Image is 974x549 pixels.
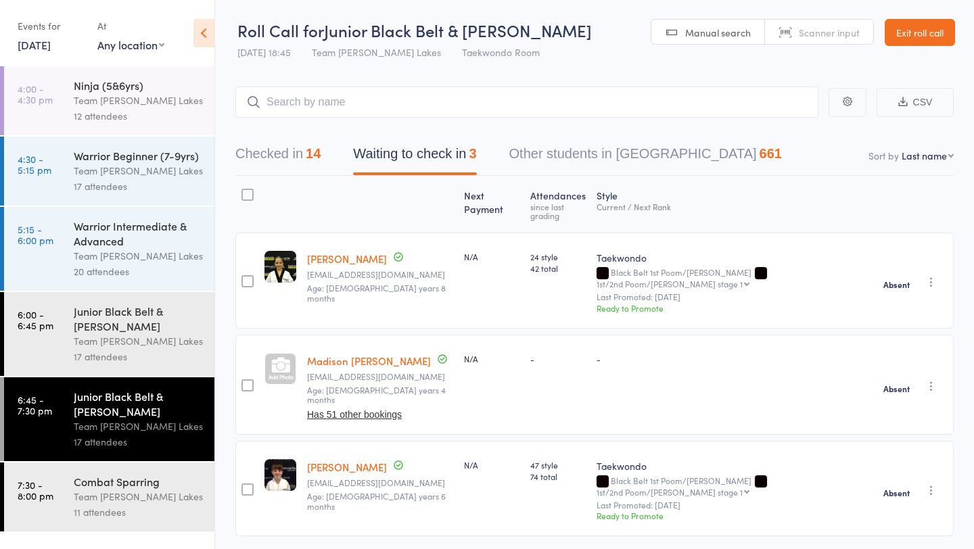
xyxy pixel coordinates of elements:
[18,309,53,331] time: 6:00 - 6:45 pm
[74,349,203,364] div: 17 attendees
[597,353,873,364] div: -
[74,304,203,333] div: Junior Black Belt & [PERSON_NAME]
[307,372,453,381] small: Madisonsoper2009@icloud.com
[74,93,203,108] div: Team [PERSON_NAME] Lakes
[353,139,476,175] button: Waiting to check in3
[597,459,873,473] div: Taekwondo
[74,474,203,489] div: Combat Sparring
[597,251,873,264] div: Taekwondo
[18,153,51,175] time: 4:30 - 5:15 pm
[877,88,954,117] button: CSV
[74,108,203,124] div: 12 attendees
[235,139,321,175] button: Checked in14
[530,459,586,471] span: 47 style
[307,252,387,266] a: [PERSON_NAME]
[597,487,743,496] div: 1st/2nd Poom/[PERSON_NAME] stage 1
[312,45,441,59] span: Team [PERSON_NAME] Lakes
[530,202,586,220] div: since last grading
[18,224,53,245] time: 5:15 - 6:00 pm
[885,19,955,46] a: Exit roll call
[74,389,203,419] div: Junior Black Belt & [PERSON_NAME]
[464,353,519,364] div: N/A
[4,377,214,461] a: 6:45 -7:30 pmJunior Black Belt & [PERSON_NAME]Team [PERSON_NAME] Lakes17 attendees
[4,292,214,376] a: 6:00 -6:45 pmJunior Black Belt & [PERSON_NAME]Team [PERSON_NAME] Lakes17 attendees
[597,202,873,211] div: Current / Next Rank
[4,207,214,291] a: 5:15 -6:00 pmWarrior Intermediate & AdvancedTeam [PERSON_NAME] Lakes20 attendees
[74,264,203,279] div: 20 attendees
[597,476,873,496] div: Black Belt 1st Poom/[PERSON_NAME]
[237,45,291,59] span: [DATE] 18:45
[74,218,203,248] div: Warrior Intermediate & Advanced
[307,478,453,487] small: strozzi17@optusnet.com.au
[760,146,782,161] div: 661
[597,292,873,302] small: Last Promoted: [DATE]
[74,504,203,520] div: 11 attendees
[591,182,878,226] div: Style
[74,419,203,434] div: Team [PERSON_NAME] Lakes
[530,353,586,364] div: -
[74,163,203,178] div: Team [PERSON_NAME] Lakes
[74,148,203,163] div: Warrior Beginner (7-9yrs)
[883,487,910,498] strong: Absent
[307,490,446,511] span: Age: [DEMOGRAPHIC_DATA] years 6 months
[74,489,203,504] div: Team [PERSON_NAME] Lakes
[4,66,214,135] a: 4:00 -4:30 pmNinja (5&6yrs)Team [PERSON_NAME] Lakes12 attendees
[530,251,586,262] span: 24 style
[883,383,910,394] strong: Absent
[459,182,525,226] div: Next Payment
[307,384,446,405] span: Age: [DEMOGRAPHIC_DATA] years 4 months
[18,15,84,37] div: Events for
[597,500,873,510] small: Last Promoted: [DATE]
[307,409,402,420] button: Has 51 other bookings
[307,354,431,368] a: Madison [PERSON_NAME]
[18,394,52,416] time: 6:45 - 7:30 pm
[74,248,203,264] div: Team [PERSON_NAME] Lakes
[324,19,592,41] span: Junior Black Belt & [PERSON_NAME]
[525,182,591,226] div: Atten­dances
[307,282,446,303] span: Age: [DEMOGRAPHIC_DATA] years 8 months
[469,146,476,161] div: 3
[4,462,214,531] a: 7:30 -8:00 pmCombat SparringTeam [PERSON_NAME] Lakes11 attendees
[264,251,296,283] img: image1652780312.png
[464,459,519,471] div: N/A
[307,460,387,474] a: [PERSON_NAME]
[4,137,214,206] a: 4:30 -5:15 pmWarrior Beginner (7-9yrs)Team [PERSON_NAME] Lakes17 attendees
[307,270,453,279] small: fguerris@bigpond.net.au
[74,178,203,194] div: 17 attendees
[235,87,818,118] input: Search by name
[74,78,203,93] div: Ninja (5&6yrs)
[509,139,782,175] button: Other students in [GEOGRAPHIC_DATA]661
[18,83,53,105] time: 4:00 - 4:30 pm
[74,333,203,349] div: Team [PERSON_NAME] Lakes
[902,149,947,162] div: Last name
[264,459,296,491] img: image1529717578.png
[462,45,540,59] span: Taekwondo Room
[597,302,873,314] div: Ready to Promote
[597,268,873,288] div: Black Belt 1st Poom/[PERSON_NAME]
[597,279,743,288] div: 1st/2nd Poom/[PERSON_NAME] stage 1
[530,262,586,274] span: 42 total
[18,479,53,501] time: 7:30 - 8:00 pm
[868,149,899,162] label: Sort by
[530,471,586,482] span: 74 total
[883,279,910,290] strong: Absent
[597,510,873,521] div: Ready to Promote
[74,434,203,450] div: 17 attendees
[97,37,164,52] div: Any location
[97,15,164,37] div: At
[799,26,860,39] span: Scanner input
[18,37,51,52] a: [DATE]
[306,146,321,161] div: 14
[237,19,324,41] span: Roll Call for
[464,251,519,262] div: N/A
[685,26,751,39] span: Manual search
